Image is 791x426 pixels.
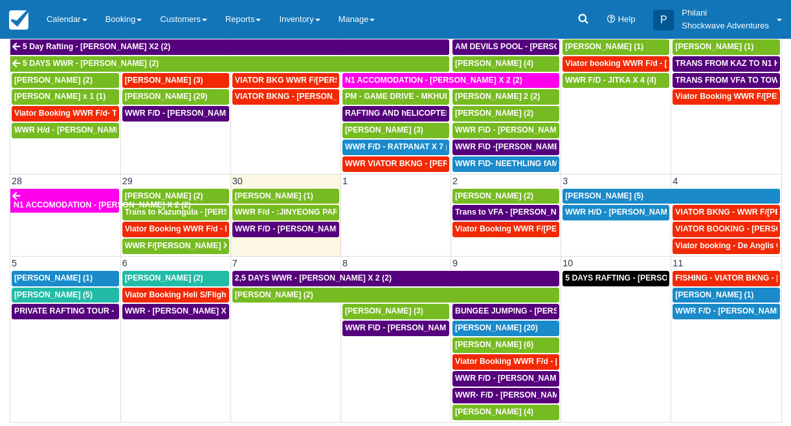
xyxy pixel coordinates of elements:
[121,258,129,268] span: 6
[673,304,780,319] a: WWR F/D - [PERSON_NAME] X1 (1)
[10,39,449,55] a: 5 Day Rafting - [PERSON_NAME] X2 (2)
[345,125,423,134] span: [PERSON_NAME] (3)
[451,258,459,268] span: 9
[232,288,559,303] a: [PERSON_NAME] (2)
[673,288,780,303] a: [PERSON_NAME] (1)
[122,106,229,122] a: WWR F/D - [PERSON_NAME] X 3 (3)
[231,258,239,268] span: 7
[455,191,533,200] span: [PERSON_NAME] (2)
[12,73,119,89] a: [PERSON_NAME] (2)
[122,73,229,89] a: [PERSON_NAME] (3)
[563,205,669,220] a: WWR H/D - [PERSON_NAME] 5 (5)
[452,388,559,403] a: WWR- F/D - [PERSON_NAME] 2 (2)
[235,92,382,101] span: VIATOR BKNG - [PERSON_NAME] 2 (2)
[10,258,18,268] span: 5
[342,304,449,319] a: [PERSON_NAME] (3)
[682,19,769,32] p: Shockwave Adventures
[10,56,449,72] a: 5 DAYS WWR - [PERSON_NAME] (2)
[455,224,636,233] span: Viator Booking WWR F/[PERSON_NAME] X 2 (2)
[121,176,134,186] span: 29
[12,304,119,319] a: PRIVATE RAFTING TOUR - [PERSON_NAME] X 5 (5)
[9,10,28,30] img: checkfront-main-nav-mini-logo.png
[452,140,559,155] a: WWR F\D -[PERSON_NAME] X2 (2)
[12,123,119,138] a: WWR H/d - [PERSON_NAME] X2 (2)
[232,73,339,89] a: VIATOR BKG WWR F/[PERSON_NAME] [PERSON_NAME] 2 (2)
[345,109,590,118] span: RAFTING AND hELICOPTER PACKAGE - [PERSON_NAME] X1 (1)
[232,189,339,204] a: [PERSON_NAME] (1)
[342,140,449,155] a: WWR F/D - RATPANAT X 7 plus 1 (8)
[232,271,559,286] a: 2,5 DAYS WWR - [PERSON_NAME] X 2 (2)
[14,125,147,134] span: WWR H/d - [PERSON_NAME] X2 (2)
[673,73,780,89] a: TRANS FROM VFA TO TOWN HOTYELS - [PERSON_NAME] X 2 (2)
[673,39,780,55] a: [PERSON_NAME] (1)
[673,239,780,254] a: Viator booking - De Anglis Cristiano X1 (1)
[682,6,769,19] p: Philani
[122,189,229,204] a: [PERSON_NAME] (2)
[122,271,229,286] a: [PERSON_NAME] (2)
[125,92,208,101] span: [PERSON_NAME] (29)
[455,42,622,51] span: AM DEVILS POOL - [PERSON_NAME] X 2 (2)
[671,176,679,186] span: 4
[14,200,191,209] span: N1 ACCOMODATION - [PERSON_NAME] X 2 (2)
[345,76,522,85] span: N1 ACCOMODATION - [PERSON_NAME] X 2 (2)
[345,323,480,332] span: WWR F\D - [PERSON_NAME] X 3 (3)
[452,205,559,220] a: Trans to VFA - [PERSON_NAME] X 2 (2)
[607,16,616,24] i: Help
[673,89,780,105] a: Viator Booking WWR F/[PERSON_NAME] (2)
[452,371,559,387] a: WWR F/D - [PERSON_NAME] X 4 (4)
[673,205,780,220] a: VIATOR BKNG - WWR F/[PERSON_NAME] 3 (3)
[125,76,203,85] span: [PERSON_NAME] (3)
[565,273,730,282] span: 5 DAYS RAFTING - [PERSON_NAME] X 2 (4)
[452,337,559,353] a: [PERSON_NAME] (6)
[452,354,559,370] a: Viator Booking WWR F/d - [PERSON_NAME] [PERSON_NAME] X2 (2)
[235,191,313,200] span: [PERSON_NAME] (1)
[342,89,449,105] a: PM - GAME DRIVE - MKHULULI MOYO X1 (28)
[455,92,540,101] span: [PERSON_NAME] 2 (2)
[675,42,753,51] span: [PERSON_NAME] (1)
[14,273,93,282] span: [PERSON_NAME] (1)
[14,306,208,315] span: PRIVATE RAFTING TOUR - [PERSON_NAME] X 5 (5)
[125,208,296,217] span: Trans to Kazungula - [PERSON_NAME] x 1 (2)
[563,189,780,204] a: [PERSON_NAME] (5)
[14,92,106,101] span: [PERSON_NAME] x 1 (1)
[12,106,119,122] a: Viator Booking WWR F/d- Troonbeeckx, [PERSON_NAME] 11 (9)
[452,405,559,420] a: [PERSON_NAME] (4)
[232,222,339,237] a: WWR F/D - [PERSON_NAME] X 1 (1)
[455,390,585,399] span: WWR- F/D - [PERSON_NAME] 2 (2)
[232,89,339,105] a: VIATOR BKNG - [PERSON_NAME] 2 (2)
[563,56,669,72] a: Viator booking WWR F/d - [PERSON_NAME] 3 (3)
[342,73,559,89] a: N1 ACCOMODATION - [PERSON_NAME] X 2 (2)
[452,106,559,122] a: [PERSON_NAME] (2)
[125,109,260,118] span: WWR F/D - [PERSON_NAME] X 3 (3)
[455,59,533,68] span: [PERSON_NAME] (4)
[455,125,590,134] span: WWR F\D - [PERSON_NAME] X 1 (2)
[341,258,349,268] span: 8
[675,290,753,299] span: [PERSON_NAME] (1)
[345,142,480,151] span: WWR F/D - RATPANAT X 7 plus 1 (8)
[23,42,170,51] span: 5 Day Rafting - [PERSON_NAME] X2 (2)
[345,159,515,168] span: WWR VIATOR BKNG - [PERSON_NAME] 2 (2)
[235,76,470,85] span: VIATOR BKG WWR F/[PERSON_NAME] [PERSON_NAME] 2 (2)
[342,321,449,336] a: WWR F\D - [PERSON_NAME] X 3 (3)
[565,42,643,51] span: [PERSON_NAME] (1)
[563,39,669,55] a: [PERSON_NAME] (1)
[235,273,392,282] span: 2,5 DAYS WWR - [PERSON_NAME] X 2 (2)
[342,106,449,122] a: RAFTING AND hELICOPTER PACKAGE - [PERSON_NAME] X1 (1)
[565,208,693,217] span: WWR H/D - [PERSON_NAME] 5 (5)
[451,176,459,186] span: 2
[618,14,636,24] span: Help
[125,191,203,200] span: [PERSON_NAME] (2)
[122,89,229,105] a: [PERSON_NAME] (29)
[122,288,229,303] a: Viator Booking Heli S/Flight - [PERSON_NAME] X 1 (1)
[122,222,229,237] a: Viator Booking WWR F/d - Duty [PERSON_NAME] 2 (2)
[673,222,780,237] a: VIATOR BOOKING - [PERSON_NAME] 2 (2)
[671,258,684,268] span: 11
[125,306,245,315] span: WWR - [PERSON_NAME] X 2 (2)
[342,156,449,172] a: WWR VIATOR BKNG - [PERSON_NAME] 2 (2)
[455,407,533,416] span: [PERSON_NAME] (4)
[455,323,538,332] span: [PERSON_NAME] (20)
[125,224,330,233] span: Viator Booking WWR F/d - Duty [PERSON_NAME] 2 (2)
[565,59,750,68] span: Viator booking WWR F/d - [PERSON_NAME] 3 (3)
[125,290,329,299] span: Viator Booking Heli S/Flight - [PERSON_NAME] X 1 (1)
[452,89,559,105] a: [PERSON_NAME] 2 (2)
